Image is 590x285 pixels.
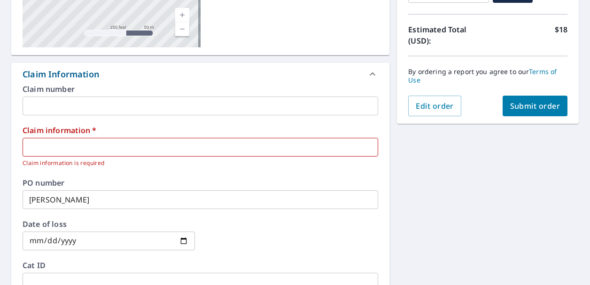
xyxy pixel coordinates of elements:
a: Current Level 17, Zoom Out [175,22,189,36]
label: Claim information [23,127,378,134]
label: PO number [23,179,378,187]
a: Current Level 17, Zoom In [175,8,189,22]
p: $18 [555,24,567,46]
a: Terms of Use [408,67,557,84]
p: Claim information is required [23,158,372,168]
p: By ordering a report you agree to our [408,67,567,84]
div: Claim Information [23,68,99,81]
button: Edit order [408,96,461,116]
label: Date of loss [23,220,195,228]
label: Claim number [23,85,378,93]
span: Submit order [510,101,560,111]
span: Edit order [416,101,454,111]
button: Submit order [503,96,568,116]
label: Cat ID [23,262,378,269]
div: Claim Information [11,63,389,85]
p: Estimated Total (USD): [408,24,488,46]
